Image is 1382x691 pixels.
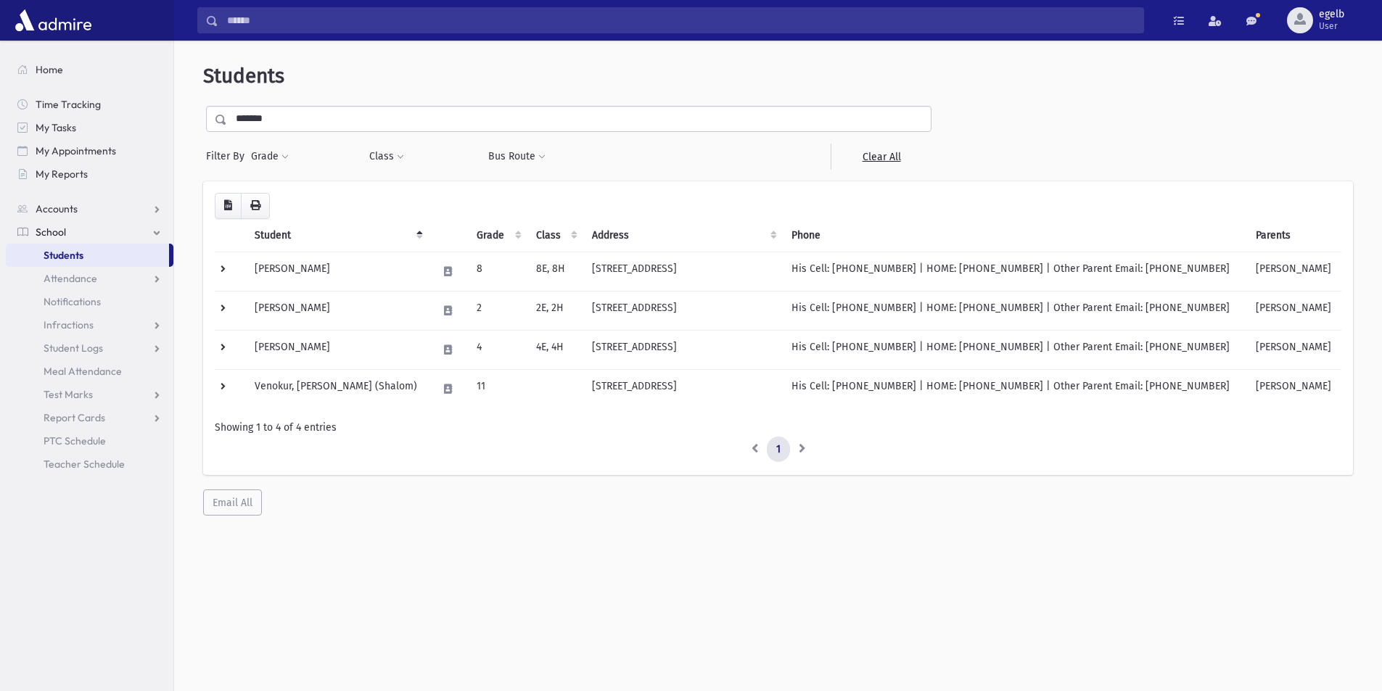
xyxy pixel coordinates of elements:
[783,252,1247,291] td: His Cell: [PHONE_NUMBER] | HOME: [PHONE_NUMBER] | Other Parent Email: [PHONE_NUMBER]
[12,6,95,35] img: AdmirePro
[783,369,1247,408] td: His Cell: [PHONE_NUMBER] | HOME: [PHONE_NUMBER] | Other Parent Email: [PHONE_NUMBER]
[246,219,429,252] th: Student: activate to sort column descending
[44,272,97,285] span: Attendance
[6,139,173,162] a: My Appointments
[44,342,103,355] span: Student Logs
[767,436,790,463] a: 1
[831,144,931,170] a: Clear All
[6,93,173,116] a: Time Tracking
[250,144,289,170] button: Grade
[468,252,527,291] td: 8
[44,458,125,471] span: Teacher Schedule
[6,360,173,383] a: Meal Attendance
[468,330,527,369] td: 4
[583,252,783,291] td: [STREET_ADDRESS]
[44,434,106,447] span: PTC Schedule
[468,369,527,408] td: 11
[241,193,270,219] button: Print
[468,219,527,252] th: Grade: activate to sort column ascending
[6,197,173,220] a: Accounts
[6,336,173,360] a: Student Logs
[527,291,583,330] td: 2E, 2H
[218,7,1143,33] input: Search
[44,365,122,378] span: Meal Attendance
[206,149,250,164] span: Filter By
[246,291,429,330] td: [PERSON_NAME]
[203,64,284,88] span: Students
[44,295,101,308] span: Notifications
[44,411,105,424] span: Report Cards
[1247,291,1341,330] td: [PERSON_NAME]
[6,313,173,336] a: Infractions
[6,429,173,452] a: PTC Schedule
[527,219,583,252] th: Class: activate to sort column ascending
[246,330,429,369] td: [PERSON_NAME]
[488,144,546,170] button: Bus Route
[468,291,527,330] td: 2
[246,369,429,408] td: Venokur, [PERSON_NAME] (Shalom)
[6,452,173,476] a: Teacher Schedule
[215,420,1341,435] div: Showing 1 to 4 of 4 entries
[203,489,262,516] button: Email All
[583,369,783,408] td: [STREET_ADDRESS]
[6,267,173,290] a: Attendance
[1319,20,1344,32] span: User
[6,58,173,81] a: Home
[36,144,116,157] span: My Appointments
[6,290,173,313] a: Notifications
[1247,219,1341,252] th: Parents
[246,252,429,291] td: [PERSON_NAME]
[1247,252,1341,291] td: [PERSON_NAME]
[369,144,405,170] button: Class
[583,219,783,252] th: Address: activate to sort column ascending
[527,330,583,369] td: 4E, 4H
[36,167,88,181] span: My Reports
[1319,9,1344,20] span: egelb
[44,318,94,331] span: Infractions
[583,330,783,369] td: [STREET_ADDRESS]
[36,98,101,111] span: Time Tracking
[44,388,93,401] span: Test Marks
[1247,330,1341,369] td: [PERSON_NAME]
[6,162,173,186] a: My Reports
[36,121,76,134] span: My Tasks
[783,291,1247,330] td: His Cell: [PHONE_NUMBER] | HOME: [PHONE_NUMBER] | Other Parent Email: [PHONE_NUMBER]
[36,225,66,239] span: School
[215,193,242,219] button: CSV
[6,406,173,429] a: Report Cards
[583,291,783,330] td: [STREET_ADDRESS]
[36,63,63,76] span: Home
[44,249,83,262] span: Students
[1247,369,1341,408] td: [PERSON_NAME]
[6,116,173,139] a: My Tasks
[6,383,173,406] a: Test Marks
[6,220,173,244] a: School
[527,252,583,291] td: 8E, 8H
[783,219,1247,252] th: Phone
[783,330,1247,369] td: His Cell: [PHONE_NUMBER] | HOME: [PHONE_NUMBER] | Other Parent Email: [PHONE_NUMBER]
[36,202,78,215] span: Accounts
[6,244,169,267] a: Students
